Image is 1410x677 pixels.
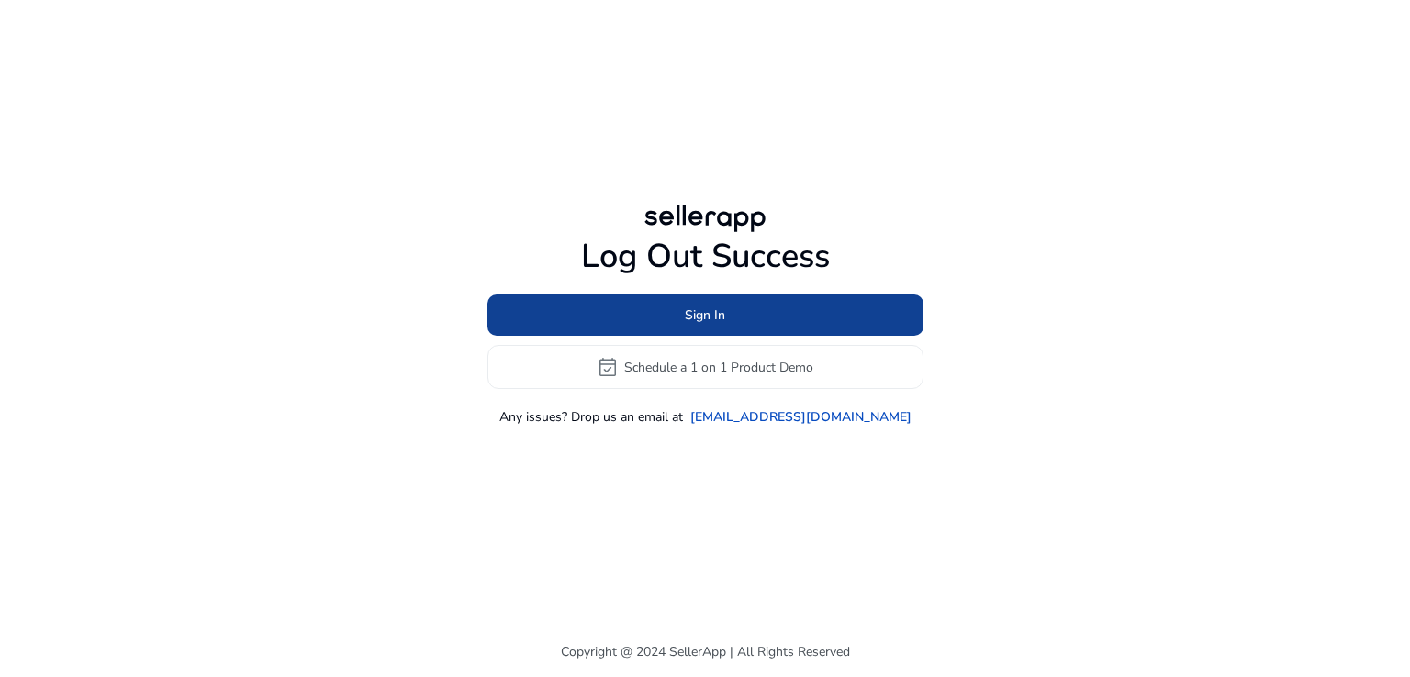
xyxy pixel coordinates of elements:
span: event_available [597,356,619,378]
button: event_availableSchedule a 1 on 1 Product Demo [487,345,923,389]
button: Sign In [487,294,923,336]
p: Any issues? Drop us an email at [499,407,683,427]
h1: Log Out Success [487,237,923,276]
span: Sign In [685,305,725,325]
a: [EMAIL_ADDRESS][DOMAIN_NAME] [690,407,912,427]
